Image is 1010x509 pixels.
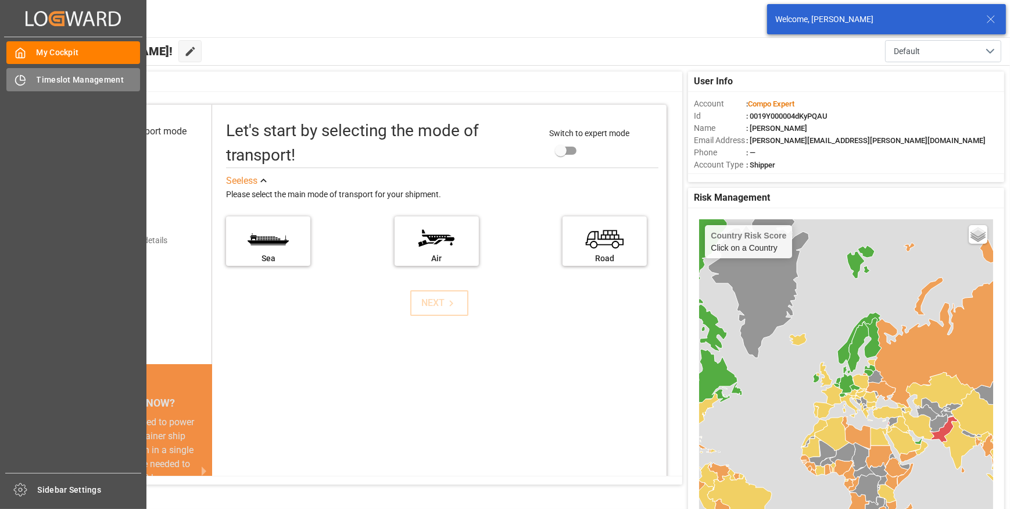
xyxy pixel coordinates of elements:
[694,110,746,122] span: Id
[96,124,187,138] div: Select transport mode
[746,112,828,120] span: : 0019Y000004dKyPQAU
[746,99,794,108] span: :
[746,148,755,157] span: : —
[550,129,630,138] span: Switch to expert mode
[694,191,770,205] span: Risk Management
[746,136,986,145] span: : [PERSON_NAME][EMAIL_ADDRESS][PERSON_NAME][DOMAIN_NAME]
[37,47,141,59] span: My Cockpit
[775,13,975,26] div: Welcome, [PERSON_NAME]
[885,40,1001,62] button: open menu
[694,98,746,110] span: Account
[894,45,920,58] span: Default
[410,290,468,316] button: NEXT
[232,252,305,265] div: Sea
[746,124,807,133] span: : [PERSON_NAME]
[6,41,140,64] a: My Cockpit
[694,159,746,171] span: Account Type
[38,484,142,496] span: Sidebar Settings
[711,231,786,240] h4: Country Risk Score
[226,174,257,188] div: See less
[694,122,746,134] span: Name
[694,134,746,147] span: Email Address
[226,188,658,202] div: Please select the main mode of transport for your shipment.
[694,74,733,88] span: User Info
[400,252,473,265] div: Air
[711,231,786,252] div: Click on a Country
[226,119,538,168] div: Let's start by selecting the mode of transport!
[422,296,457,310] div: NEXT
[969,225,987,244] a: Layers
[694,147,746,159] span: Phone
[568,252,641,265] div: Road
[748,99,794,108] span: Compo Expert
[6,68,140,91] a: Timeslot Management
[37,74,141,86] span: Timeslot Management
[746,161,775,169] span: : Shipper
